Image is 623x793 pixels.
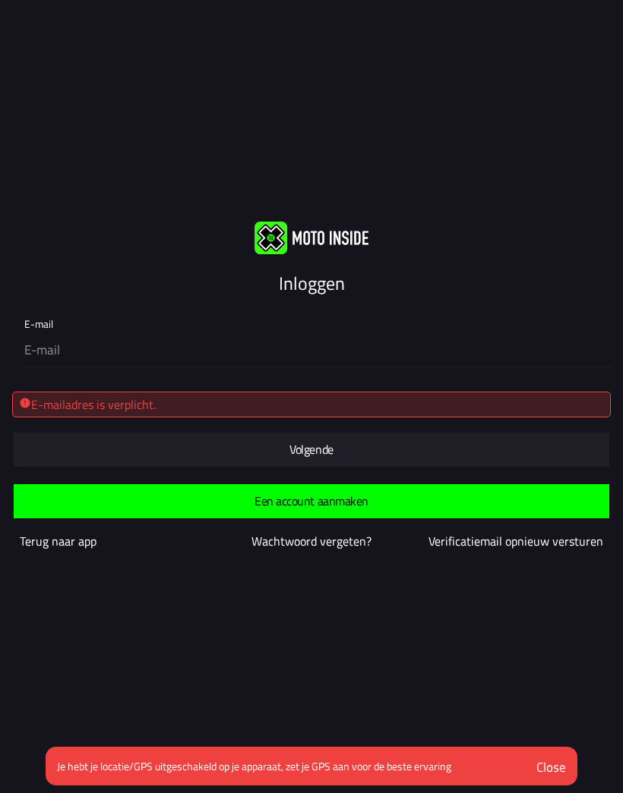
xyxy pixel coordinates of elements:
ion-icon: alert [19,397,31,409]
a: Terug naar app [20,532,96,550]
a: Verificatiemail opnieuw versturen [429,532,603,550]
input: E-mail [24,335,605,367]
div: E-mailadres is verplicht. [19,395,604,414]
ion-button: Een account aanmaken [14,484,609,518]
a: Wachtwoord vergeten? [251,532,372,550]
ion-text: Volgende [289,443,333,455]
ion-text: Inloggen [279,269,345,297]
